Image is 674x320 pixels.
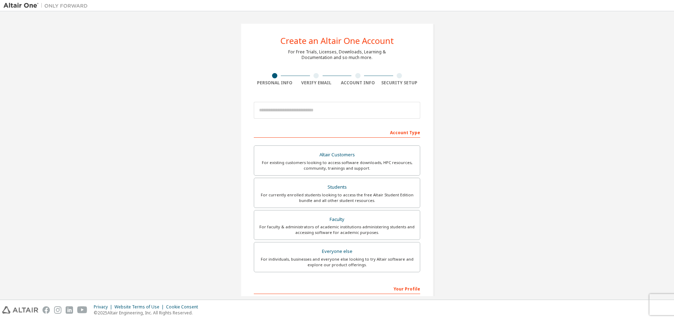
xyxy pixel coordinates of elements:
[280,37,394,45] div: Create an Altair One Account
[4,2,91,9] img: Altair One
[254,283,420,294] div: Your Profile
[254,80,296,86] div: Personal Info
[258,160,416,171] div: For existing customers looking to access software downloads, HPC resources, community, trainings ...
[258,247,416,256] div: Everyone else
[258,150,416,160] div: Altair Customers
[258,182,416,192] div: Students
[288,49,386,60] div: For Free Trials, Licenses, Downloads, Learning & Documentation and so much more.
[94,304,114,310] div: Privacy
[258,256,416,268] div: For individuals, businesses and everyone else looking to try Altair software and explore our prod...
[296,80,337,86] div: Verify Email
[66,306,73,314] img: linkedin.svg
[77,306,87,314] img: youtube.svg
[94,310,202,316] p: © 2025 Altair Engineering, Inc. All Rights Reserved.
[258,192,416,203] div: For currently enrolled students looking to access the free Altair Student Edition bundle and all ...
[379,80,421,86] div: Security Setup
[54,306,61,314] img: instagram.svg
[337,80,379,86] div: Account Info
[254,126,420,138] div: Account Type
[114,304,166,310] div: Website Terms of Use
[258,224,416,235] div: For faculty & administrators of academic institutions administering students and accessing softwa...
[166,304,202,310] div: Cookie Consent
[2,306,38,314] img: altair_logo.svg
[258,215,416,224] div: Faculty
[42,306,50,314] img: facebook.svg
